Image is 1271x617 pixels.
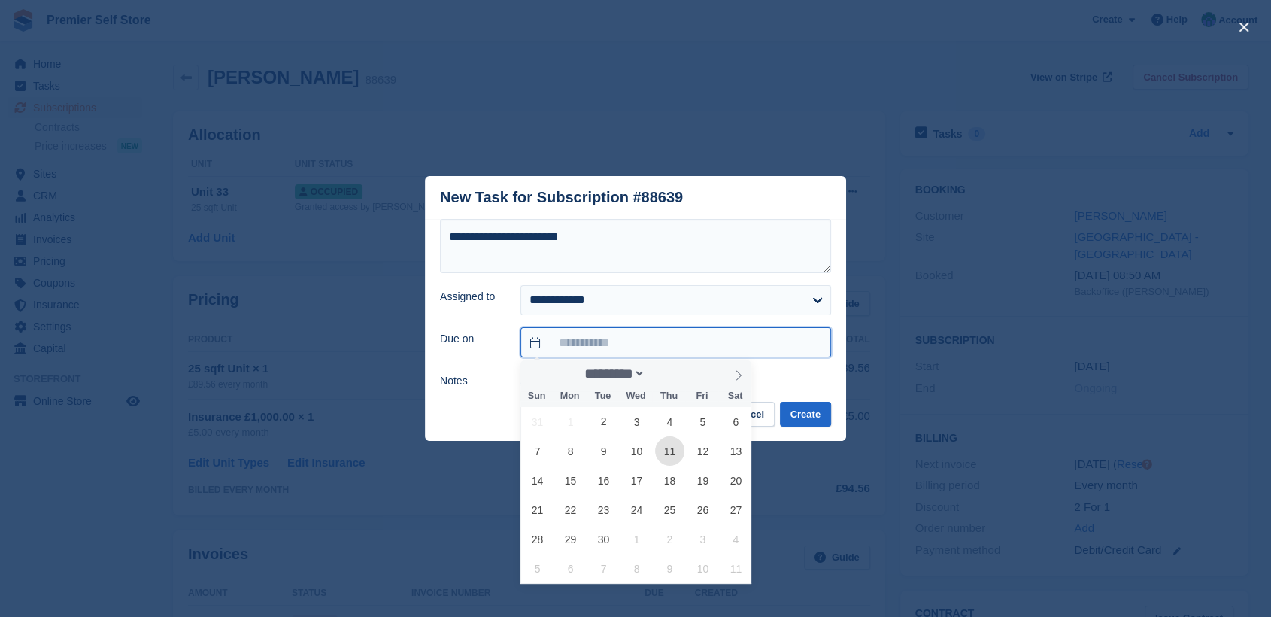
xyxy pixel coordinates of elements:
[688,495,717,524] span: September 26, 2025
[620,391,653,401] span: Wed
[523,466,552,495] span: September 14, 2025
[622,554,651,583] span: October 8, 2025
[556,436,585,466] span: September 8, 2025
[721,407,751,436] span: September 6, 2025
[688,554,717,583] span: October 10, 2025
[655,495,684,524] span: September 25, 2025
[688,524,717,554] span: October 3, 2025
[685,391,718,401] span: Fri
[556,524,585,554] span: September 29, 2025
[589,407,618,436] span: September 2, 2025
[523,436,552,466] span: September 7, 2025
[556,466,585,495] span: September 15, 2025
[655,407,684,436] span: September 4, 2025
[440,189,683,206] div: New Task for Subscription #88639
[622,407,651,436] span: September 3, 2025
[523,554,552,583] span: October 5, 2025
[721,436,751,466] span: September 13, 2025
[556,407,585,436] span: September 1, 2025
[523,407,552,436] span: August 31, 2025
[721,524,751,554] span: October 4, 2025
[440,331,502,347] label: Due on
[655,466,684,495] span: September 18, 2025
[520,391,554,401] span: Sun
[655,524,684,554] span: October 2, 2025
[554,391,587,401] span: Mon
[556,554,585,583] span: October 6, 2025
[589,436,618,466] span: September 9, 2025
[622,495,651,524] span: September 24, 2025
[579,366,645,381] select: Month
[721,466,751,495] span: September 20, 2025
[589,466,618,495] span: September 16, 2025
[718,391,751,401] span: Sat
[688,436,717,466] span: September 12, 2025
[780,402,831,427] button: Create
[622,466,651,495] span: September 17, 2025
[587,391,620,401] span: Tue
[688,407,717,436] span: September 5, 2025
[523,524,552,554] span: September 28, 2025
[589,495,618,524] span: September 23, 2025
[721,554,751,583] span: October 11, 2025
[645,366,693,381] input: Year
[440,373,502,389] label: Notes
[556,495,585,524] span: September 22, 2025
[440,289,502,305] label: Assigned to
[721,495,751,524] span: September 27, 2025
[589,524,618,554] span: September 30, 2025
[622,436,651,466] span: September 10, 2025
[688,466,717,495] span: September 19, 2025
[652,391,685,401] span: Thu
[1232,15,1256,39] button: close
[622,524,651,554] span: October 1, 2025
[655,554,684,583] span: October 9, 2025
[655,436,684,466] span: September 11, 2025
[523,495,552,524] span: September 21, 2025
[589,554,618,583] span: October 7, 2025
